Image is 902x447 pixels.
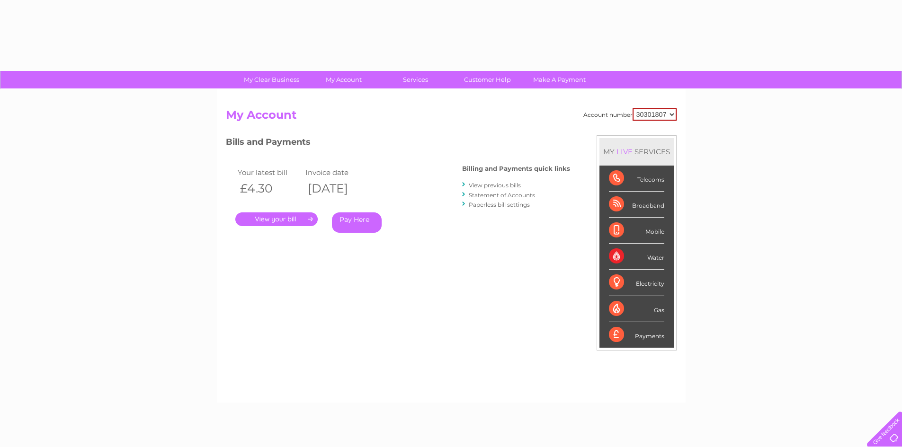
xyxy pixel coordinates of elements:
[469,182,521,189] a: View previous bills
[235,179,304,198] th: £4.30
[609,270,664,296] div: Electricity
[615,147,634,156] div: LIVE
[303,166,371,179] td: Invoice date
[462,165,570,172] h4: Billing and Payments quick links
[235,212,318,226] a: .
[599,138,674,165] div: MY SERVICES
[332,212,382,233] a: Pay Here
[609,322,664,348] div: Payments
[469,192,535,199] a: Statement of Accounts
[583,108,677,121] div: Account number
[609,218,664,244] div: Mobile
[226,135,570,152] h3: Bills and Payments
[304,71,383,88] a: My Account
[226,108,677,126] h2: My Account
[303,179,371,198] th: [DATE]
[609,296,664,322] div: Gas
[609,192,664,218] div: Broadband
[520,71,598,88] a: Make A Payment
[376,71,455,88] a: Services
[609,244,664,270] div: Water
[469,201,530,208] a: Paperless bill settings
[448,71,527,88] a: Customer Help
[235,166,304,179] td: Your latest bill
[609,166,664,192] div: Telecoms
[232,71,311,88] a: My Clear Business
